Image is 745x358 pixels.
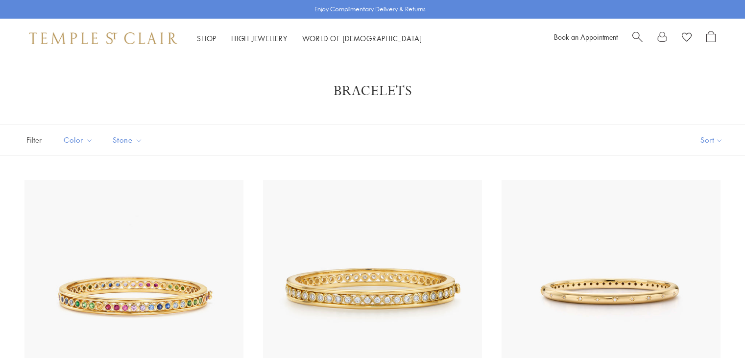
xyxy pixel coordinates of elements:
a: High JewelleryHigh Jewellery [231,33,288,43]
span: Color [59,134,100,146]
a: Search [632,31,643,46]
a: View Wishlist [682,31,692,46]
button: Show sort by [678,125,745,155]
span: Stone [108,134,150,146]
button: Color [56,129,100,151]
button: Stone [105,129,150,151]
a: ShopShop [197,33,216,43]
a: Book an Appointment [554,32,618,42]
a: World of [DEMOGRAPHIC_DATA]World of [DEMOGRAPHIC_DATA] [302,33,422,43]
p: Enjoy Complimentary Delivery & Returns [314,4,426,14]
h1: Bracelets [39,82,706,100]
a: Open Shopping Bag [706,31,716,46]
nav: Main navigation [197,32,422,45]
img: Temple St. Clair [29,32,177,44]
